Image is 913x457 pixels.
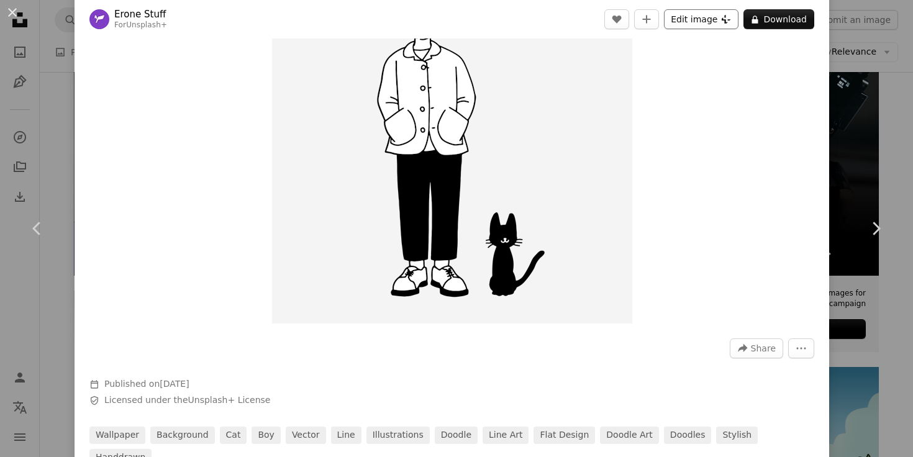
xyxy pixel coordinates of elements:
[89,427,145,444] a: wallpaper
[788,338,814,358] button: More Actions
[366,427,430,444] a: illustrations
[716,427,758,444] a: stylish
[286,427,326,444] a: vector
[220,427,247,444] a: cat
[150,427,215,444] a: background
[114,20,167,30] div: For
[252,427,280,444] a: boy
[664,9,738,29] button: Edit image
[534,427,595,444] a: flat design
[600,427,659,444] a: doodle art
[104,379,189,389] span: Published on
[634,9,659,29] button: Add to Collection
[743,9,814,29] button: Download
[160,379,189,389] time: August 19, 2024 at 12:05:19 PM PDT
[114,8,167,20] a: Erone Stuff
[838,169,913,288] a: Next
[188,395,271,405] a: Unsplash+ License
[483,427,529,444] a: line art
[435,427,478,444] a: doodle
[89,9,109,29] img: Go to Erone Stuff's profile
[664,427,712,444] a: doodles
[104,394,270,407] span: Licensed under the
[604,9,629,29] button: Like
[751,339,776,358] span: Share
[331,427,361,444] a: line
[730,338,783,358] button: Share this image
[126,20,167,29] a: Unsplash+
